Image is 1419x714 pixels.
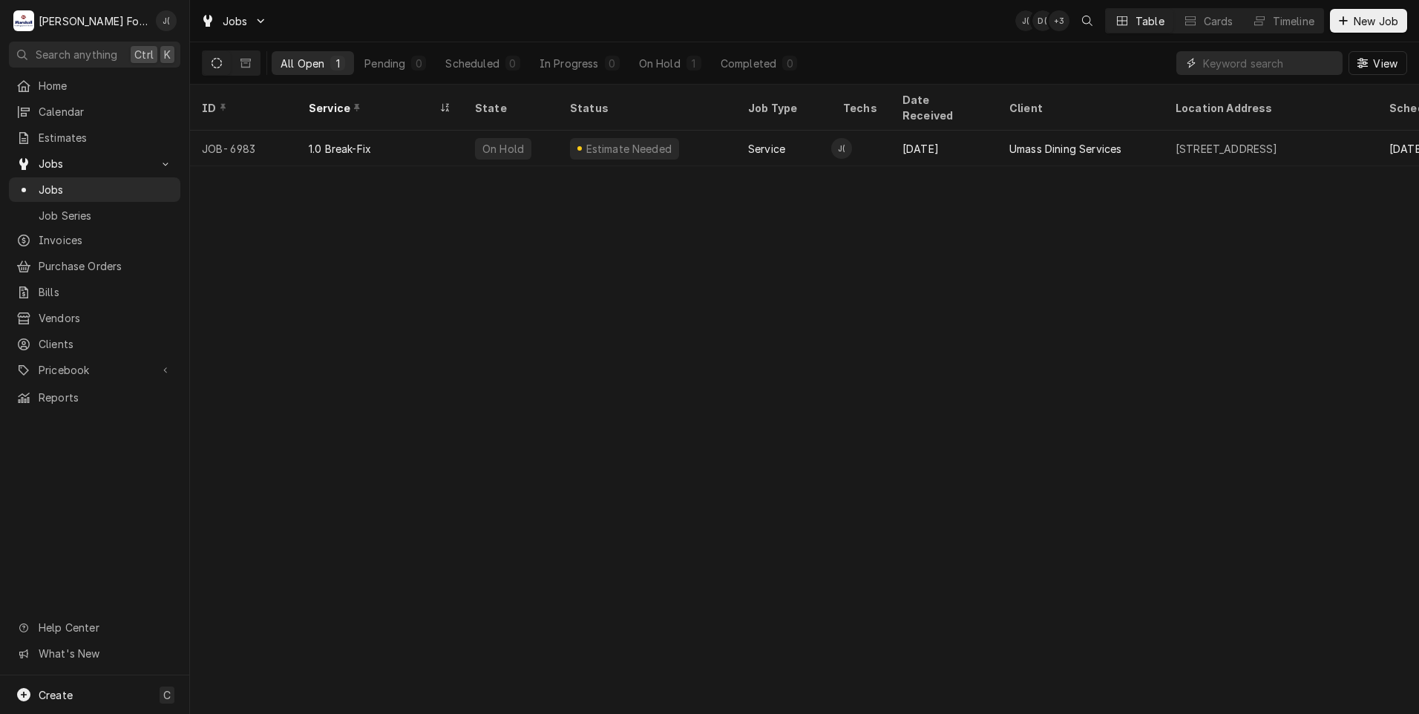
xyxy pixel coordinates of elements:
div: In Progress [540,56,599,71]
span: Purchase Orders [39,258,173,274]
span: View [1370,56,1400,71]
span: Job Series [39,208,173,223]
div: 1.0 Break-Fix [309,141,371,157]
div: Marshall Food Equipment Service's Avatar [13,10,34,31]
div: J( [831,138,852,159]
a: Home [9,73,180,98]
div: 0 [414,56,423,71]
div: 0 [508,56,517,71]
div: Jeff Debigare (109)'s Avatar [156,10,177,31]
div: JOB-6983 [190,131,297,166]
button: View [1348,51,1407,75]
div: Pending [364,56,405,71]
div: [DATE] [891,131,997,166]
a: Clients [9,332,180,356]
div: Scheduled [445,56,499,71]
span: Vendors [39,310,173,326]
span: Invoices [39,232,173,248]
div: Job Type [748,100,819,116]
div: J( [1015,10,1036,31]
div: Jeff Debigare (109)'s Avatar [1015,10,1036,31]
a: Purchase Orders [9,254,180,278]
div: Service [309,100,436,116]
div: On Hold [639,56,681,71]
div: Table [1135,13,1164,29]
a: Jobs [9,177,180,202]
span: Estimates [39,130,173,145]
div: ID [202,100,282,116]
span: Jobs [39,156,151,171]
span: Clients [39,336,173,352]
span: Search anything [36,47,117,62]
div: Date Received [902,92,983,123]
a: Calendar [9,99,180,124]
span: Jobs [223,13,248,29]
span: Bills [39,284,173,300]
div: Client [1009,100,1149,116]
div: James Lunney (128)'s Avatar [831,138,852,159]
div: [STREET_ADDRESS] [1176,141,1278,157]
div: On Hold [481,141,525,157]
button: Open search [1075,9,1099,33]
div: [PERSON_NAME] Food Equipment Service [39,13,148,29]
div: Completed [721,56,776,71]
div: 0 [785,56,794,71]
span: K [164,47,171,62]
a: Go to Jobs [9,151,180,176]
div: All Open [281,56,324,71]
input: Keyword search [1203,51,1343,75]
div: M [13,10,34,31]
span: Pricebook [39,362,151,378]
a: Go to Jobs [194,9,273,33]
button: New Job [1330,9,1407,33]
a: Bills [9,280,180,304]
a: Vendors [9,306,180,330]
span: What's New [39,646,171,661]
a: Reports [9,385,180,410]
a: Go to What's New [9,641,180,666]
a: Job Series [9,203,180,228]
div: + 3 [1049,10,1069,31]
a: Estimates [9,125,180,150]
a: Invoices [9,228,180,252]
div: 1 [689,56,698,71]
span: Jobs [39,182,173,197]
button: Search anythingCtrlK [9,42,180,68]
div: Estimate Needed [584,141,673,157]
span: Calendar [39,104,173,119]
a: Go to Pricebook [9,358,180,382]
span: Help Center [39,620,171,635]
div: Service [748,141,785,157]
div: Timeline [1273,13,1314,29]
div: D( [1032,10,1053,31]
div: J( [156,10,177,31]
div: 0 [608,56,617,71]
span: Reports [39,390,173,405]
div: 1 [333,56,342,71]
span: Create [39,689,73,701]
span: Home [39,78,173,94]
div: Techs [843,100,879,116]
span: Ctrl [134,47,154,62]
div: Umass Dining Services [1009,141,1121,157]
a: Go to Help Center [9,615,180,640]
div: Location Address [1176,100,1363,116]
span: New Job [1351,13,1401,29]
div: David Testa (92)'s Avatar [1032,10,1053,31]
span: C [163,687,171,703]
div: Cards [1204,13,1233,29]
div: Status [570,100,721,116]
div: State [475,100,546,116]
